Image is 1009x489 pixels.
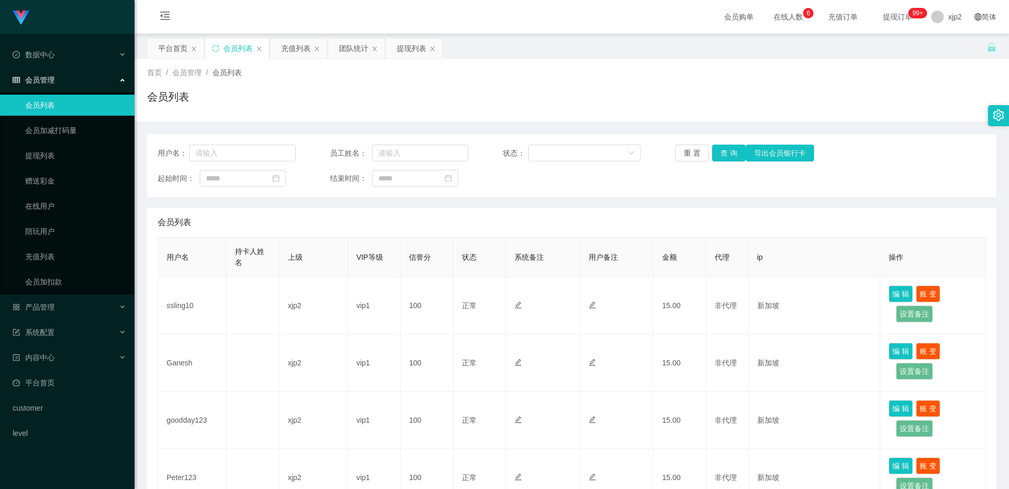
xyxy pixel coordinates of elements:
i: 图标: calendar [272,175,280,182]
span: 结束时间： [330,173,372,184]
i: 图标: edit [589,473,596,481]
a: 充值列表 [25,246,126,267]
a: 会员加扣款 [25,271,126,292]
input: 请输入 [372,145,468,161]
button: 账 变 [916,343,940,360]
td: 100 [400,334,453,392]
i: 图标: close [429,46,436,52]
sup: 243 [908,8,927,18]
i: 图标: edit [514,359,522,366]
button: 账 变 [916,400,940,417]
span: 代理 [715,253,729,261]
span: 非代理 [715,359,737,367]
span: 产品管理 [13,303,55,311]
span: 状态： [503,148,529,159]
span: 用户名： [158,148,189,159]
span: 会员管理 [172,68,202,77]
button: 设置备注 [896,420,933,437]
span: 正常 [462,359,477,367]
td: ssling10 [158,277,226,334]
span: / [206,68,208,77]
span: 信誉分 [409,253,431,261]
span: 非代理 [715,473,737,482]
span: 状态 [462,253,477,261]
span: VIP等级 [356,253,383,261]
span: 数据中心 [13,50,55,59]
img: logo.9652507e.png [13,11,29,25]
i: 图标: edit [514,473,522,481]
i: 图标: table [13,76,20,84]
span: 金额 [662,253,677,261]
button: 设置备注 [896,363,933,380]
td: xjp2 [280,392,348,449]
span: / [166,68,168,77]
td: goodday123 [158,392,226,449]
button: 账 变 [916,286,940,302]
i: 图标: close [191,46,197,52]
span: 内容中心 [13,353,55,362]
input: 请输入 [189,145,296,161]
i: 图标: global [974,13,982,21]
button: 编 辑 [889,457,913,474]
td: 新加坡 [749,392,881,449]
i: 图标: edit [589,301,596,309]
td: xjp2 [280,334,348,392]
span: 会员管理 [13,76,55,84]
td: 15.00 [654,392,706,449]
i: 图标: profile [13,354,20,361]
i: 图标: appstore-o [13,303,20,311]
span: 充值订单 [823,13,863,21]
span: 首页 [147,68,162,77]
button: 导出会员银行卡 [746,145,814,161]
td: xjp2 [280,277,348,334]
a: 会员加减打码量 [25,120,126,141]
i: 图标: form [13,329,20,336]
td: 15.00 [654,334,706,392]
span: 正常 [462,416,477,424]
div: 团队统计 [339,38,368,58]
button: 编 辑 [889,343,913,360]
span: 非代理 [715,416,737,424]
span: 提现订单 [878,13,918,21]
div: 提现列表 [397,38,426,58]
a: level [13,423,126,444]
i: 图标: calendar [445,175,452,182]
td: Ganesh [158,334,226,392]
a: 赠送彩金 [25,170,126,191]
button: 编 辑 [889,286,913,302]
button: 设置备注 [896,305,933,322]
a: 陪玩用户 [25,221,126,242]
span: 系统备注 [514,253,544,261]
span: 用户名 [167,253,189,261]
td: vip1 [348,334,400,392]
a: 图标: dashboard平台首页 [13,372,126,393]
i: 图标: down [628,150,634,157]
a: 提现列表 [25,145,126,166]
button: 查 询 [712,145,746,161]
span: 非代理 [715,301,737,310]
span: 上级 [288,253,303,261]
td: vip1 [348,392,400,449]
i: 图标: unlock [987,43,996,52]
div: 充值列表 [281,38,311,58]
a: 在线用户 [25,196,126,217]
td: 100 [400,277,453,334]
h1: 会员列表 [147,89,189,105]
span: 会员列表 [158,216,191,229]
i: 图标: edit [589,416,596,423]
div: 会员列表 [223,38,253,58]
button: 编 辑 [889,400,913,417]
td: vip1 [348,277,400,334]
span: 员工姓名： [330,148,372,159]
i: 图标: close [314,46,320,52]
td: 新加坡 [749,277,881,334]
i: 图标: edit [514,416,522,423]
td: 15.00 [654,277,706,334]
span: 系统配置 [13,328,55,337]
span: 会员列表 [212,68,242,77]
i: 图标: check-circle-o [13,51,20,58]
span: 起始时间： [158,173,200,184]
p: 6 [807,8,810,18]
button: 重 置 [675,145,709,161]
sup: 6 [803,8,814,18]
